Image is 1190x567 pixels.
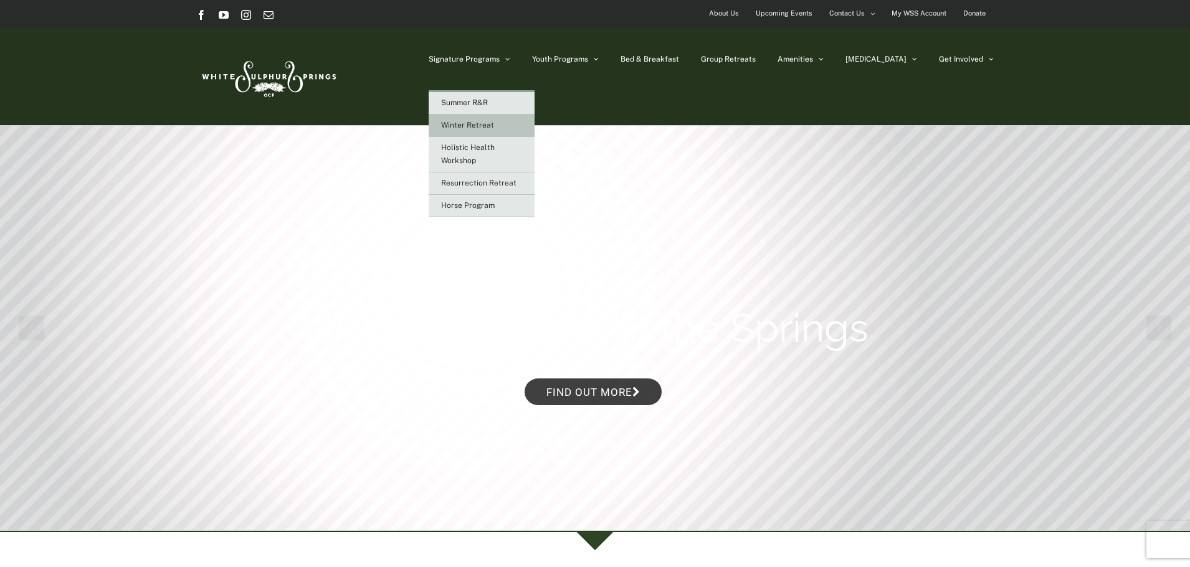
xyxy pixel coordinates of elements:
[429,28,510,90] a: Signature Programs
[441,121,494,129] span: Winter Retreat
[845,28,917,90] a: [MEDICAL_DATA]
[429,172,535,195] a: Resurrection Retreat
[892,4,946,22] span: My WSS Account
[441,98,488,107] span: Summer R&R
[441,201,495,210] span: Horse Program
[701,55,756,63] span: Group Retreats
[939,55,983,63] span: Get Involved
[939,28,994,90] a: Get Involved
[441,179,516,187] span: Resurrection Retreat
[963,4,986,22] span: Donate
[621,55,679,63] span: Bed & Breakfast
[709,4,739,22] span: About Us
[778,28,824,90] a: Amenities
[845,55,907,63] span: [MEDICAL_DATA]
[429,92,535,115] a: Summer R&R
[756,4,812,22] span: Upcoming Events
[829,4,865,22] span: Contact Us
[532,55,588,63] span: Youth Programs
[701,28,756,90] a: Group Retreats
[429,195,535,217] a: Horse Program
[525,378,662,405] a: Find out more
[441,143,495,165] span: Holistic Health Workshop
[429,115,535,137] a: Winter Retreat
[320,303,869,353] rs-layer: Winter Retreats at the Springs
[429,28,994,90] nav: Main Menu
[532,28,599,90] a: Youth Programs
[778,55,813,63] span: Amenities
[196,47,340,106] img: White Sulphur Springs Logo
[429,55,500,63] span: Signature Programs
[429,137,535,172] a: Holistic Health Workshop
[621,28,679,90] a: Bed & Breakfast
